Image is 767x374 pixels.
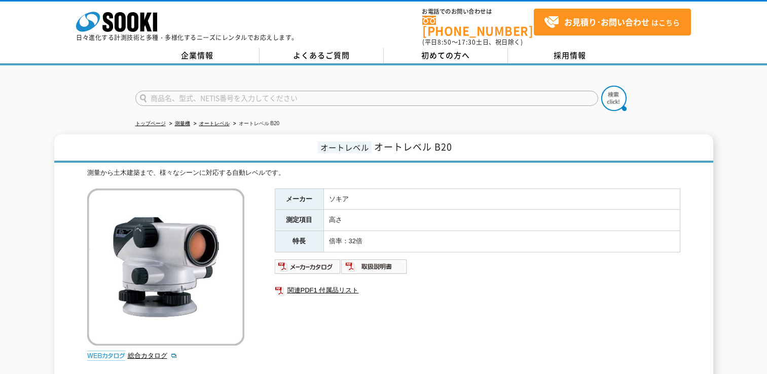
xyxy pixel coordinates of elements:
[275,210,323,231] th: 測定項目
[564,16,649,28] strong: お見積り･お問い合わせ
[275,258,341,275] img: メーカーカタログ
[87,168,680,178] div: 測量から土木建築まで、様々なシーンに対応する自動レベルです。
[323,231,680,252] td: 倍率：32倍
[260,48,384,63] a: よくあるご質問
[458,38,476,47] span: 17:30
[601,86,627,111] img: btn_search.png
[135,48,260,63] a: 企業情報
[175,121,190,126] a: 測量機
[341,258,408,275] img: 取扱説明書
[374,140,452,154] span: オートレベル B20
[421,50,470,61] span: 初めての方へ
[135,91,598,106] input: 商品名、型式、NETIS番号を入力してください
[76,34,298,41] p: 日々進化する計測技術と多種・多様化するニーズにレンタルでお応えします。
[275,265,341,273] a: メーカーカタログ
[422,16,534,36] a: [PHONE_NUMBER]
[275,189,323,210] th: メーカー
[323,210,680,231] td: 高さ
[422,9,534,15] span: お電話でのお問い合わせは
[422,38,523,47] span: (平日 ～ 土日、祝日除く)
[544,15,680,30] span: はこちら
[508,48,632,63] a: 採用情報
[534,9,691,35] a: お見積り･お問い合わせはこちら
[135,121,166,126] a: トップページ
[128,352,177,359] a: 総合カタログ
[384,48,508,63] a: 初めての方へ
[275,284,680,297] a: 関連PDF1 付属品リスト
[323,189,680,210] td: ソキア
[437,38,452,47] span: 8:50
[318,141,372,153] span: オートレベル
[341,265,408,273] a: 取扱説明書
[275,231,323,252] th: 特長
[87,189,244,346] img: オートレベル B20
[231,119,280,129] li: オートレベル B20
[199,121,230,126] a: オートレベル
[87,351,125,361] img: webカタログ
